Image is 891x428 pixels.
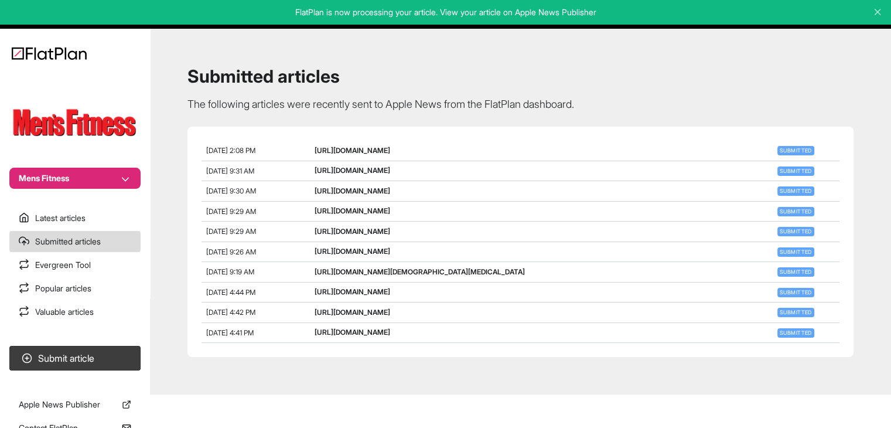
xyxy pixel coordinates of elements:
[775,307,817,316] a: Submitted
[206,227,256,236] span: [DATE] 9:29 AM
[775,328,817,337] a: Submitted
[9,254,141,276] a: Evergreen Tool
[206,207,256,216] span: [DATE] 9:29 AM
[315,206,390,215] a: [URL][DOMAIN_NAME]
[315,328,390,337] a: [URL][DOMAIN_NAME]
[775,206,817,215] a: Submitted
[775,166,817,175] a: Submitted
[777,247,814,257] span: Submitted
[9,103,141,144] img: Publication Logo
[315,308,390,317] a: [URL][DOMAIN_NAME]
[315,247,390,256] a: [URL][DOMAIN_NAME]
[187,96,854,113] p: The following articles were recently sent to Apple News from the FlatPlan dashboard.
[206,328,254,337] span: [DATE] 4:41 PM
[206,186,256,195] span: [DATE] 9:30 AM
[777,328,814,338] span: Submitted
[775,267,817,276] a: Submitted
[777,186,814,196] span: Submitted
[9,278,141,299] a: Popular articles
[315,166,390,175] a: [URL][DOMAIN_NAME]
[775,145,817,154] a: Submitted
[777,167,814,176] span: Submitted
[315,267,525,276] a: [URL][DOMAIN_NAME][DEMOGRAPHIC_DATA][MEDICAL_DATA]
[206,288,255,297] span: [DATE] 4:44 PM
[315,186,390,195] a: [URL][DOMAIN_NAME]
[206,308,255,317] span: [DATE] 4:42 PM
[775,247,817,256] a: Submitted
[775,287,817,296] a: Submitted
[12,47,87,60] img: Logo
[206,267,254,276] span: [DATE] 9:19 AM
[187,66,854,87] h1: Submitted articles
[8,6,883,18] p: FlatPlan is now processing your article. View your article on Apple News Publisher
[9,168,141,189] button: Mens Fitness
[315,227,390,236] a: [URL][DOMAIN_NAME]
[9,208,141,229] a: Latest articles
[777,308,814,317] span: Submitted
[777,227,814,236] span: Submitted
[775,226,817,235] a: Submitted
[777,207,814,216] span: Submitted
[777,267,814,277] span: Submitted
[206,247,256,256] span: [DATE] 9:26 AM
[775,186,817,195] a: Submitted
[9,231,141,252] a: Submitted articles
[9,346,141,371] button: Submit article
[777,288,814,297] span: Submitted
[9,394,141,415] a: Apple News Publisher
[206,146,255,155] span: [DATE] 2:08 PM
[315,146,390,155] a: [URL][DOMAIN_NAME]
[315,287,390,296] a: [URL][DOMAIN_NAME]
[777,146,814,155] span: Submitted
[206,167,254,175] span: [DATE] 9:31 AM
[9,301,141,322] a: Valuable articles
